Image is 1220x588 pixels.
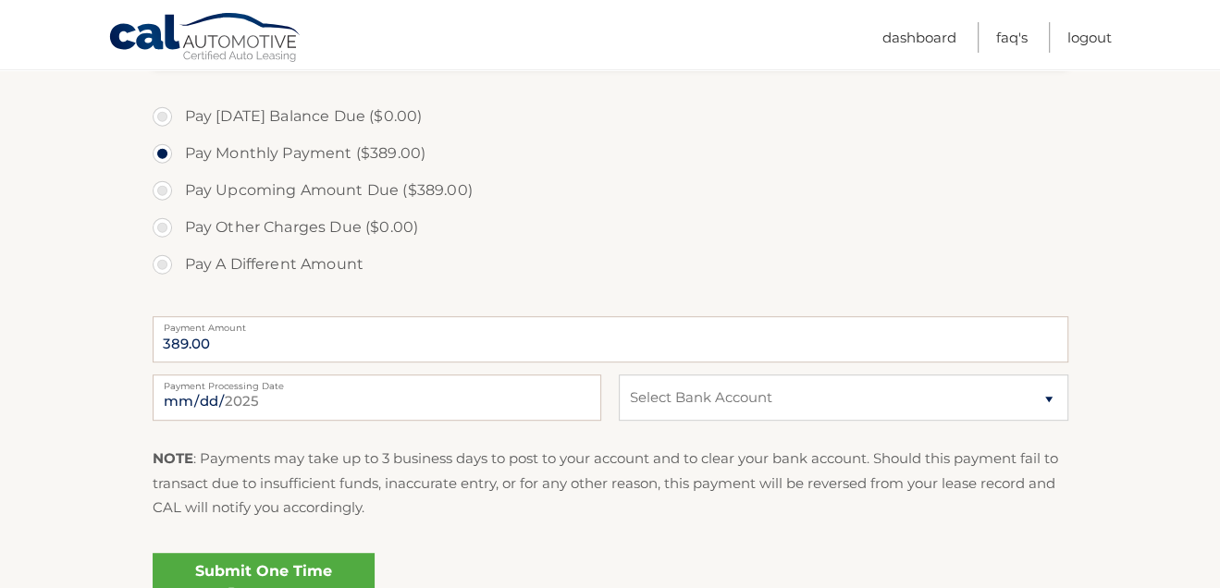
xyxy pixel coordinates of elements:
strong: NOTE [153,449,193,467]
label: Pay Upcoming Amount Due ($389.00) [153,172,1068,209]
a: Dashboard [882,22,956,53]
input: Payment Amount [153,316,1068,362]
label: Pay Monthly Payment ($389.00) [153,135,1068,172]
label: Pay [DATE] Balance Due ($0.00) [153,98,1068,135]
a: Cal Automotive [108,12,302,66]
input: Payment Date [153,374,601,421]
a: Logout [1067,22,1112,53]
a: FAQ's [996,22,1028,53]
label: Pay A Different Amount [153,246,1068,283]
label: Payment Amount [153,316,1068,331]
label: Payment Processing Date [153,374,601,389]
p: : Payments may take up to 3 business days to post to your account and to clear your bank account.... [153,447,1068,520]
label: Pay Other Charges Due ($0.00) [153,209,1068,246]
